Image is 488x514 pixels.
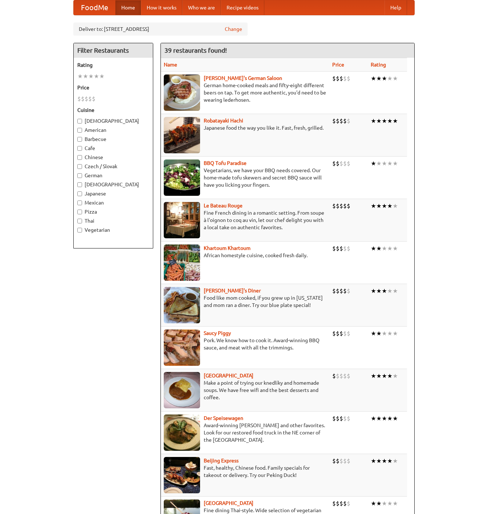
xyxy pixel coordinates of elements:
li: ★ [393,244,398,252]
li: ★ [77,72,83,80]
li: $ [347,117,350,125]
a: Rating [371,62,386,68]
li: $ [336,457,339,465]
img: bateaurouge.jpg [164,202,200,238]
b: [GEOGRAPHIC_DATA] [204,373,253,379]
li: $ [343,159,347,167]
p: Fast, healthy, Chinese food. Family specials for takeout or delivery. Try our Peking Duck! [164,464,326,479]
input: [DEMOGRAPHIC_DATA] [77,182,82,187]
li: ★ [387,117,393,125]
li: $ [336,117,339,125]
li: ★ [393,74,398,82]
li: ★ [382,329,387,337]
li: ★ [376,329,382,337]
li: ★ [371,117,376,125]
li: $ [343,117,347,125]
label: German [77,172,149,179]
li: ★ [382,159,387,167]
li: $ [343,244,347,252]
li: $ [347,159,350,167]
li: $ [339,74,343,82]
li: ★ [382,457,387,465]
li: ★ [382,202,387,210]
li: ★ [387,329,393,337]
li: ★ [376,499,382,507]
li: ★ [371,499,376,507]
li: $ [88,95,92,103]
a: Le Bateau Rouge [204,203,243,209]
li: $ [347,202,350,210]
li: $ [332,499,336,507]
a: How it works [141,0,182,15]
li: ★ [393,372,398,380]
img: saucy.jpg [164,329,200,366]
ng-pluralize: 39 restaurants found! [164,47,227,54]
a: [PERSON_NAME]'s German Saloon [204,75,282,81]
li: ★ [376,202,382,210]
label: [DEMOGRAPHIC_DATA] [77,181,149,188]
li: ★ [387,202,393,210]
li: $ [347,74,350,82]
li: ★ [94,72,99,80]
li: $ [336,287,339,295]
p: Japanese food the way you like it. Fast, fresh, grilled. [164,124,326,131]
input: German [77,173,82,178]
li: $ [347,372,350,380]
li: $ [336,329,339,337]
li: ★ [376,287,382,295]
img: speisewagen.jpg [164,414,200,451]
img: robatayaki.jpg [164,117,200,153]
li: ★ [376,159,382,167]
li: ★ [376,414,382,422]
li: ★ [371,329,376,337]
li: $ [339,457,343,465]
li: ★ [393,159,398,167]
li: $ [339,499,343,507]
li: ★ [393,414,398,422]
li: $ [339,159,343,167]
li: ★ [376,74,382,82]
li: $ [347,329,350,337]
a: Name [164,62,177,68]
p: Award-winning [PERSON_NAME] and other favorites. Look for our restored food truck in the NE corne... [164,422,326,444]
a: Help [385,0,407,15]
li: ★ [387,244,393,252]
a: Recipe videos [221,0,264,15]
img: czechpoint.jpg [164,372,200,408]
li: ★ [387,74,393,82]
li: ★ [376,372,382,380]
a: BBQ Tofu Paradise [204,160,247,166]
input: Chinese [77,155,82,160]
img: esthers.jpg [164,74,200,111]
li: ★ [371,74,376,82]
a: Beijing Express [204,458,239,464]
p: Food like mom cooked, if you grew up in [US_STATE] and mom ran a diner. Try our blue plate special! [164,294,326,309]
a: [GEOGRAPHIC_DATA] [204,500,253,506]
input: Thai [77,219,82,223]
li: $ [85,95,88,103]
li: $ [343,499,347,507]
img: sallys.jpg [164,287,200,323]
p: Fine French dining in a romantic setting. From soupe à l'oignon to coq au vin, let our chef delig... [164,209,326,231]
input: [DEMOGRAPHIC_DATA] [77,119,82,124]
label: Vegetarian [77,226,149,234]
a: Price [332,62,344,68]
li: $ [343,372,347,380]
input: Barbecue [77,137,82,142]
li: $ [336,244,339,252]
li: $ [339,244,343,252]
li: ★ [371,287,376,295]
li: $ [332,202,336,210]
li: ★ [382,372,387,380]
li: ★ [382,287,387,295]
li: $ [77,95,81,103]
li: ★ [382,74,387,82]
li: $ [343,414,347,422]
a: Saucy Piggy [204,330,231,336]
li: $ [343,202,347,210]
li: $ [332,74,336,82]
